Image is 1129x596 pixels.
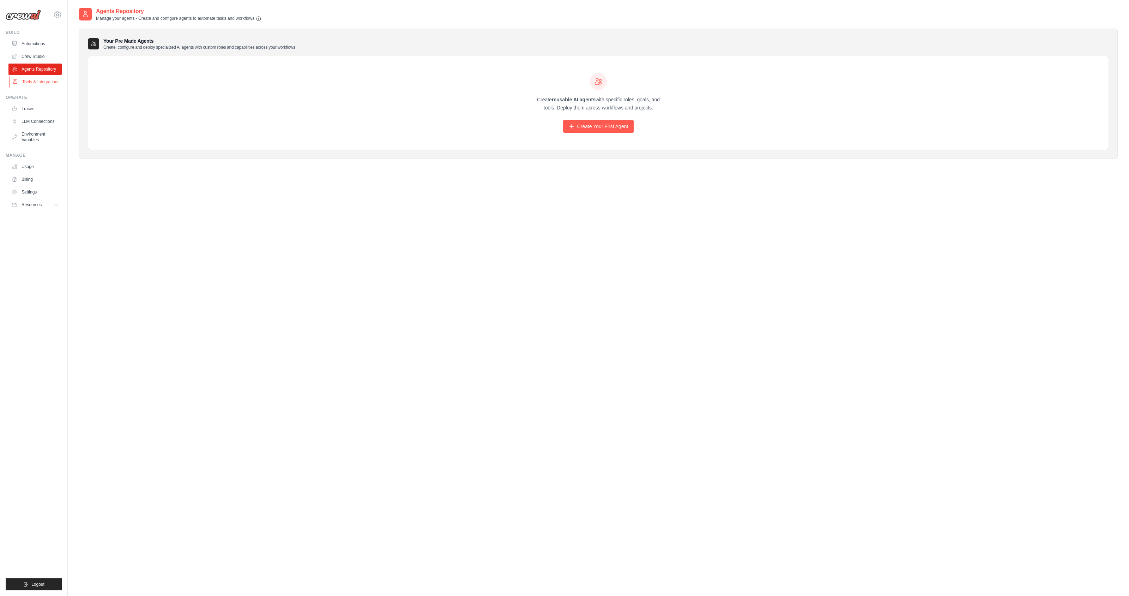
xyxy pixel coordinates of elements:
a: Environment Variables [8,129,62,145]
p: Manage your agents - Create and configure agents to automate tasks and workflows [96,16,261,22]
p: Create with specific roles, goals, and tools. Deploy them across workflows and projects. [531,96,666,112]
a: Agents Repository [8,64,62,75]
button: Logout [6,578,62,590]
h2: Agents Repository [96,7,261,16]
strong: reusable AI agents [552,97,596,102]
h3: Your Pre Made Agents [103,37,295,50]
a: Crew Studio [8,51,62,62]
span: Resources [22,202,42,208]
span: Logout [31,582,44,587]
img: Logo [6,10,41,20]
div: Operate [6,95,62,100]
a: Usage [8,161,62,172]
a: Automations [8,38,62,49]
div: Manage [6,153,62,158]
div: Build [6,30,62,35]
a: Settings [8,186,62,198]
button: Resources [8,199,62,210]
a: Create Your First Agent [563,120,634,133]
a: Tools & Integrations [9,76,62,88]
a: LLM Connections [8,116,62,127]
a: Traces [8,103,62,114]
p: Create, configure and deploy specialized AI agents with custom roles and capabilities across your... [103,44,295,50]
a: Billing [8,174,62,185]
